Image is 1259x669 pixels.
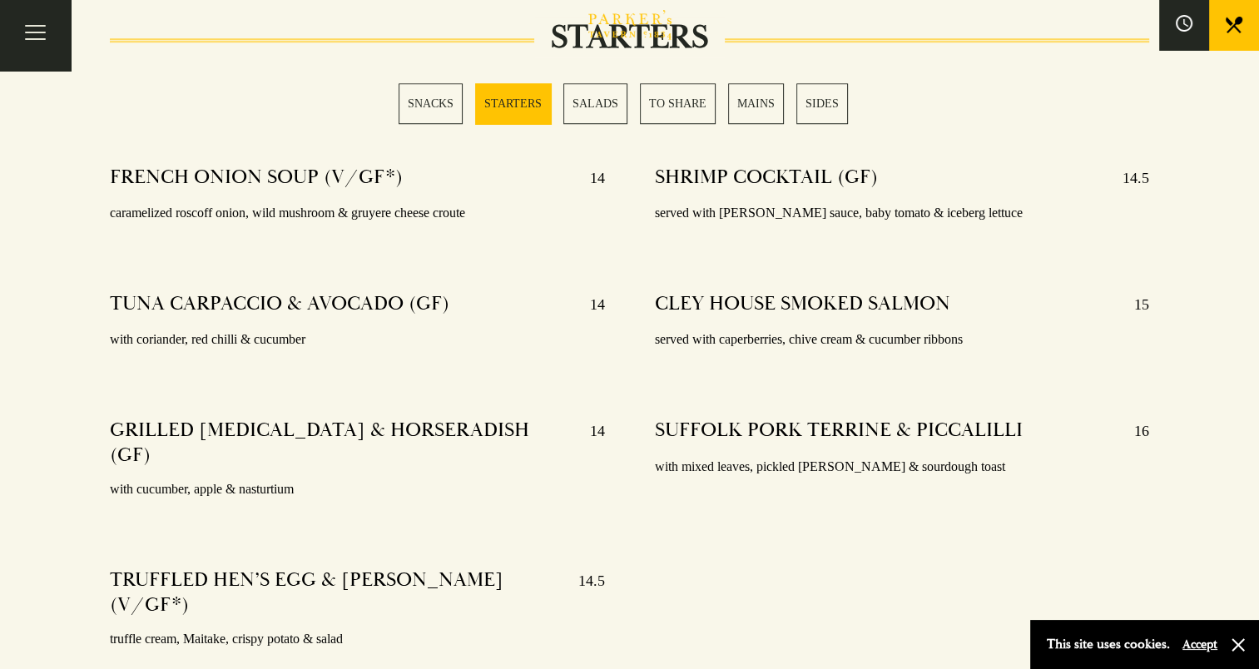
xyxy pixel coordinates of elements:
h4: TRUFFLED HEN’S EGG & [PERSON_NAME] (V/GF*) [110,567,561,617]
p: served with [PERSON_NAME] sauce, baby tomato & iceberg lettuce [655,201,1149,225]
h4: SHRIMP COCKTAIL (GF) [655,165,878,191]
h4: GRILLED [MEDICAL_DATA] & HORSERADISH (GF) [110,418,572,468]
p: 14.5 [1106,165,1149,191]
button: Accept [1182,637,1217,652]
a: 6 / 6 [796,83,848,124]
p: with coriander, red chilli & cucumber [110,328,604,352]
p: caramelized roscoff onion, wild mushroom & gruyere cheese croute [110,201,604,225]
h2: STARTERS [534,17,725,57]
p: 16 [1118,418,1149,444]
a: 4 / 6 [640,83,716,124]
h4: FRENCH ONION SOUP (V/GF*) [110,165,403,191]
p: 14 [573,418,605,468]
a: 1 / 6 [399,83,463,124]
p: 14 [573,291,605,318]
a: 5 / 6 [728,83,784,124]
h4: TUNA CARPACCIO & AVOCADO (GF) [110,291,449,318]
p: 14.5 [562,567,605,617]
p: with mixed leaves, pickled [PERSON_NAME] & sourdough toast [655,455,1149,479]
p: 14 [573,165,605,191]
h4: SUFFOLK PORK TERRINE & PICCALILLI [655,418,1023,444]
button: Close and accept [1230,637,1247,653]
p: 15 [1118,291,1149,318]
h4: CLEY HOUSE SMOKED SALMON [655,291,950,318]
a: 3 / 6 [563,83,627,124]
p: This site uses cookies. [1047,632,1170,657]
a: 2 / 6 [475,83,551,124]
p: served with caperberries, chive cream & cucumber ribbons [655,328,1149,352]
p: with cucumber, apple & nasturtium [110,478,604,502]
p: truffle cream, Maitake, crispy potato & salad [110,627,604,652]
